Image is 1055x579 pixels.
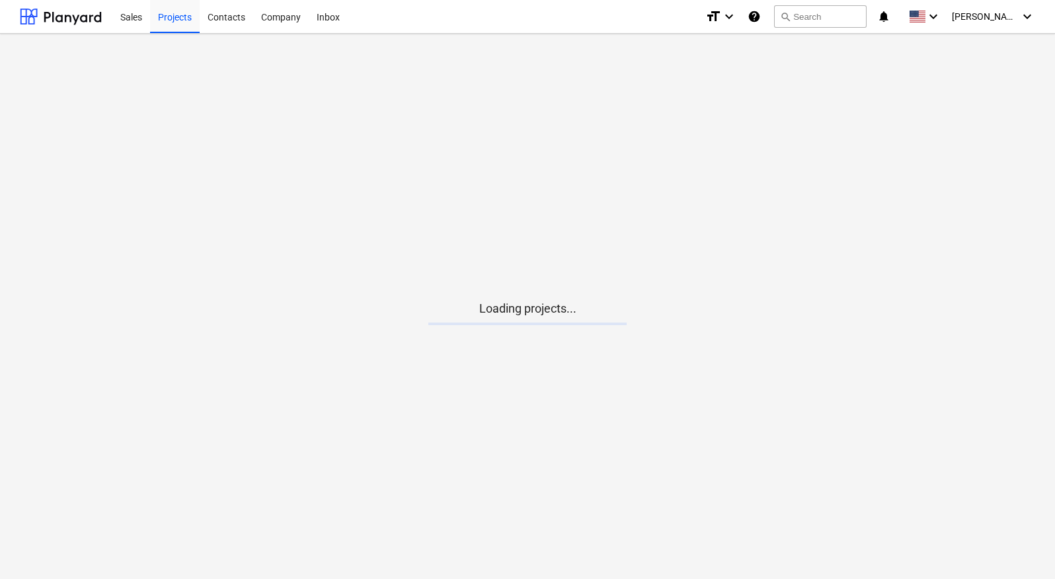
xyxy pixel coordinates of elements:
[877,9,890,24] i: notifications
[774,5,867,28] button: Search
[1019,9,1035,24] i: keyboard_arrow_down
[748,9,761,24] i: Knowledge base
[780,11,791,22] span: search
[721,9,737,24] i: keyboard_arrow_down
[428,301,627,317] p: Loading projects...
[952,11,1018,22] span: [PERSON_NAME]
[705,9,721,24] i: format_size
[925,9,941,24] i: keyboard_arrow_down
